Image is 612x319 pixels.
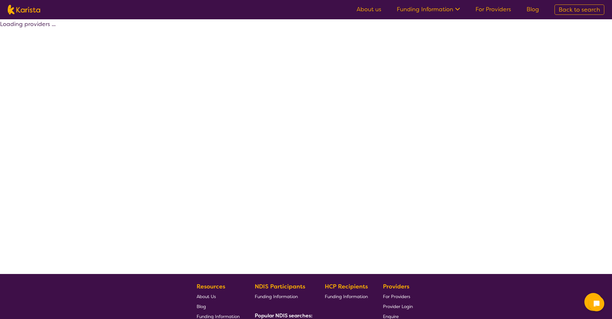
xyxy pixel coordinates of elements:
b: HCP Recipients [325,283,368,290]
b: Resources [197,283,225,290]
a: Funding Information [397,5,460,13]
span: Provider Login [383,304,413,309]
a: About us [357,5,381,13]
b: NDIS Participants [255,283,305,290]
a: Funding Information [255,291,310,301]
a: Provider Login [383,301,413,311]
b: Popular NDIS searches: [255,312,313,319]
span: Funding Information [255,294,298,299]
span: About Us [197,294,216,299]
span: For Providers [383,294,410,299]
button: Channel Menu [584,293,602,311]
a: Back to search [554,5,604,15]
a: Blog [527,5,539,13]
a: About Us [197,291,240,301]
img: Karista logo [8,5,40,14]
a: For Providers [383,291,413,301]
a: Funding Information [325,291,368,301]
a: For Providers [475,5,511,13]
a: Blog [197,301,240,311]
span: Funding Information [325,294,368,299]
span: Back to search [559,6,600,14]
b: Providers [383,283,409,290]
span: Blog [197,304,206,309]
